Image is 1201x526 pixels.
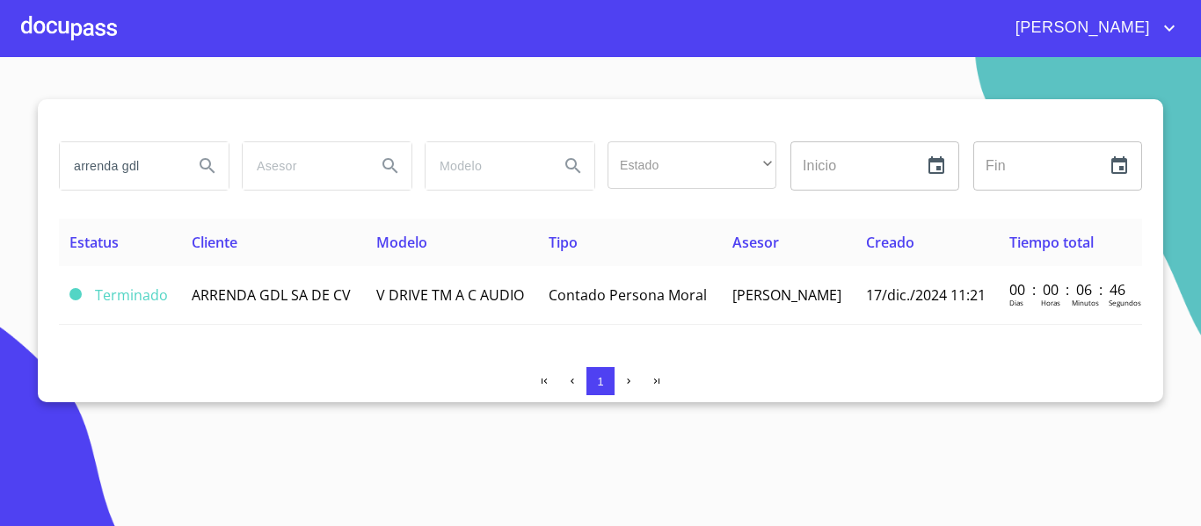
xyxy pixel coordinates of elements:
span: 1 [597,375,603,388]
button: 1 [586,367,615,395]
span: 17/dic./2024 11:21 [866,285,986,305]
p: Minutos [1072,298,1099,307]
span: Contado Persona Moral [549,285,707,305]
input: search [60,142,179,190]
div: ​ [608,141,776,189]
span: Estatus [69,233,119,252]
p: 00 : 00 : 06 : 46 [1009,280,1128,299]
span: Modelo [376,233,427,252]
span: Terminado [95,285,168,305]
span: Cliente [192,233,237,252]
button: Search [369,145,411,187]
p: Dias [1009,298,1023,307]
span: Asesor [732,233,779,252]
span: [PERSON_NAME] [732,285,841,305]
p: Horas [1041,298,1060,307]
span: V DRIVE TM A C AUDIO [376,285,524,305]
span: [PERSON_NAME] [1002,14,1159,42]
span: ARRENDA GDL SA DE CV [192,285,351,305]
span: Tiempo total [1009,233,1094,252]
span: Terminado [69,288,82,300]
span: Creado [866,233,914,252]
input: search [243,142,362,190]
button: account of current user [1002,14,1180,42]
p: Segundos [1109,298,1141,307]
button: Search [186,145,229,187]
span: Tipo [549,233,578,252]
input: search [426,142,545,190]
button: Search [552,145,594,187]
